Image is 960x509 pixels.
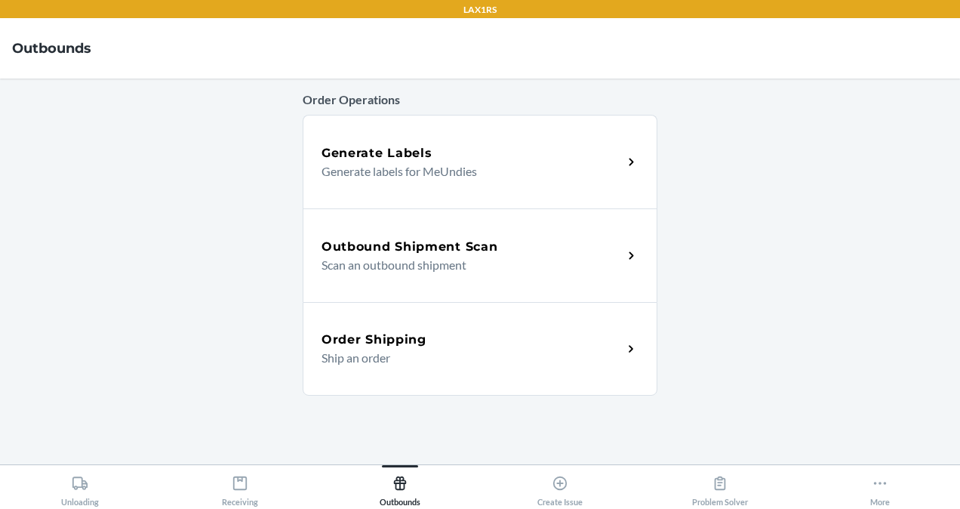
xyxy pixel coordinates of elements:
[322,144,432,162] h5: Generate Labels
[322,256,611,274] p: Scan an outbound shipment
[800,465,960,507] button: More
[322,349,611,367] p: Ship an order
[380,469,420,507] div: Outbounds
[322,162,611,180] p: Generate labels for MeUndies
[537,469,583,507] div: Create Issue
[692,469,748,507] div: Problem Solver
[463,3,497,17] p: LAX1RS
[303,302,657,396] a: Order ShippingShip an order
[303,91,657,109] p: Order Operations
[322,331,426,349] h5: Order Shipping
[322,238,497,256] h5: Outbound Shipment Scan
[160,465,320,507] button: Receiving
[222,469,258,507] div: Receiving
[12,39,91,58] h4: Outbounds
[640,465,800,507] button: Problem Solver
[870,469,890,507] div: More
[303,115,657,208] a: Generate LabelsGenerate labels for MeUndies
[61,469,99,507] div: Unloading
[480,465,640,507] button: Create Issue
[303,208,657,302] a: Outbound Shipment ScanScan an outbound shipment
[320,465,480,507] button: Outbounds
